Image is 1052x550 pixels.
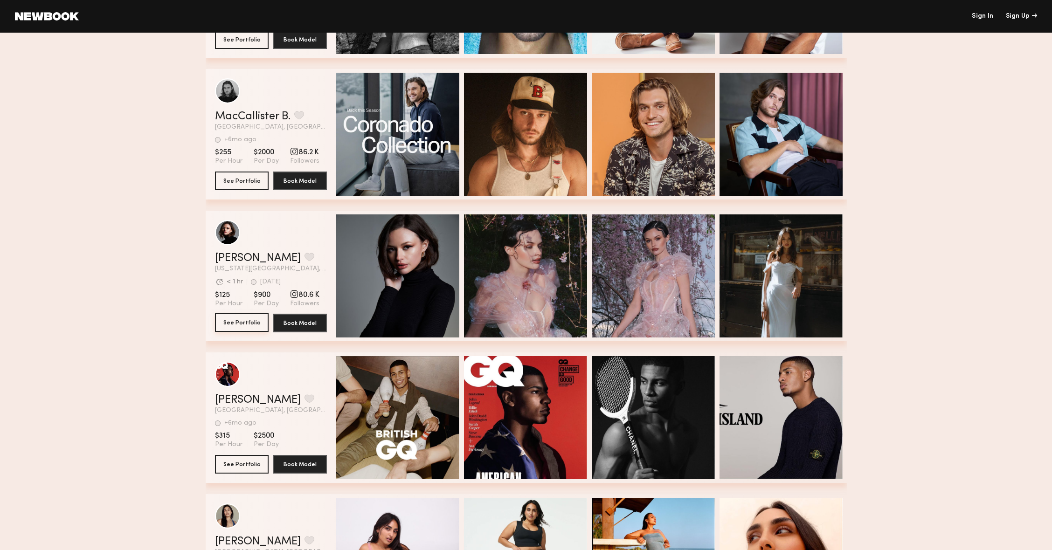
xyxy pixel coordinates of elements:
[215,536,301,547] a: [PERSON_NAME]
[290,148,319,157] span: 86.2 K
[273,30,327,49] button: Book Model
[215,111,291,122] a: MacCallister B.
[290,290,319,300] span: 80.6 K
[215,266,327,272] span: [US_STATE][GEOGRAPHIC_DATA], [GEOGRAPHIC_DATA]
[254,148,279,157] span: $2000
[215,148,242,157] span: $255
[290,157,319,165] span: Followers
[215,290,242,300] span: $125
[215,172,269,190] button: See Portfolio
[972,13,993,20] a: Sign In
[254,300,279,308] span: Per Day
[224,137,256,143] div: +6mo ago
[215,300,242,308] span: Per Hour
[215,30,269,49] button: See Portfolio
[215,455,269,474] button: See Portfolio
[254,440,279,449] span: Per Day
[215,407,327,414] span: [GEOGRAPHIC_DATA], [GEOGRAPHIC_DATA]
[224,420,256,426] div: +6mo ago
[290,300,319,308] span: Followers
[215,124,327,131] span: [GEOGRAPHIC_DATA], [GEOGRAPHIC_DATA]
[215,394,301,406] a: [PERSON_NAME]
[215,157,242,165] span: Per Hour
[215,440,242,449] span: Per Hour
[215,431,242,440] span: $315
[254,157,279,165] span: Per Day
[273,172,327,190] button: Book Model
[215,314,269,332] a: See Portfolio
[215,253,301,264] a: [PERSON_NAME]
[273,455,327,474] button: Book Model
[273,314,327,332] button: Book Model
[227,279,243,285] div: < 1 hr
[260,279,281,285] div: [DATE]
[215,313,269,332] button: See Portfolio
[254,431,279,440] span: $2500
[1006,13,1037,20] div: Sign Up
[254,290,279,300] span: $900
